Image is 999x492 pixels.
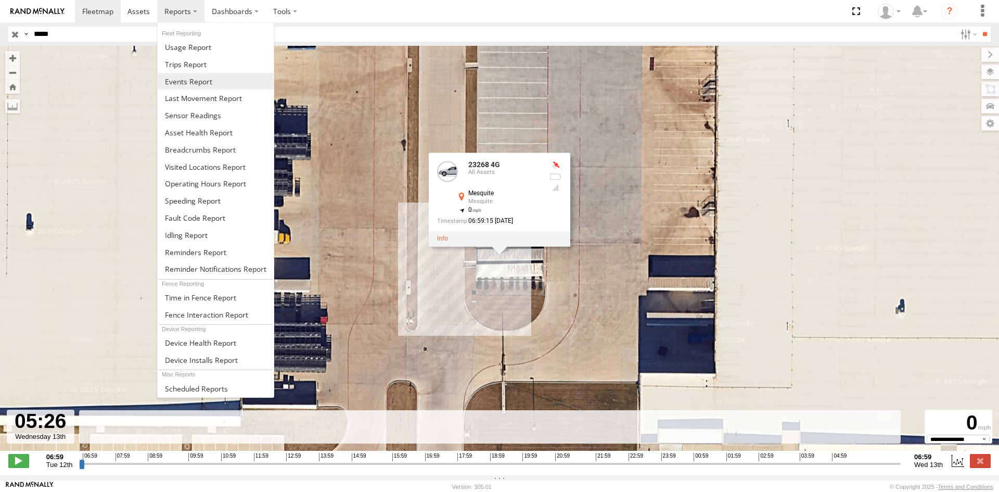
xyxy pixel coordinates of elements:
label: Measure [5,99,20,113]
a: Usage Report [158,39,274,56]
a: Asset Operating Hours Report [158,175,274,192]
span: 00:59 [694,453,708,461]
label: Close [970,454,991,468]
label: Map Settings [981,116,999,131]
a: Sensor Readings [158,107,274,124]
span: 22:59 [629,453,643,461]
a: Terms and Conditions [938,484,993,490]
a: Reminders Report [158,244,274,261]
i: ? [941,3,958,20]
a: Scheduled Reports [158,380,274,397]
a: Last Movement Report [158,90,274,107]
span: 21:59 [596,453,610,461]
a: Full Events Report [158,73,274,90]
label: Search Query [22,27,30,42]
a: View Asset Details [437,161,458,182]
span: 13:59 [319,453,334,461]
button: Zoom Home [5,80,20,94]
span: 01:59 [726,453,741,461]
button: Zoom in [5,51,20,65]
a: Trips Report [158,56,274,73]
div: Mesquite [468,198,541,205]
span: 17:59 [457,453,472,461]
div: 0 [926,411,991,435]
div: Version: 305.01 [452,484,492,490]
span: 16:59 [425,453,440,461]
a: Fleet Speed Report [158,192,274,209]
button: Zoom out [5,65,20,80]
span: Wed 13th Aug 2025 [914,461,943,469]
span: 18:59 [490,453,505,461]
label: Search Filter Options [956,27,979,42]
a: 23268 4G [468,160,500,169]
span: 23:59 [661,453,676,461]
a: Breadcrumbs Report [158,141,274,158]
div: No GPS Fix [549,161,562,169]
div: Last Event GSM Signal Strength [549,184,562,192]
span: 20:59 [555,453,570,461]
label: Play/Stop [8,454,29,468]
span: 09:59 [188,453,203,461]
div: No battery health information received from this device. [549,172,562,181]
span: 08:59 [148,453,162,461]
a: Visited Locations Report [158,158,274,175]
strong: 06:59 [914,453,943,461]
span: 04:59 [832,453,847,461]
div: Mesquite [468,190,541,197]
span: 06:59 [83,453,97,461]
span: 19:59 [522,453,537,461]
a: Device Installs Report [158,351,274,369]
a: Asset Health Report [158,124,274,141]
div: All Assets [468,169,541,175]
span: 10:59 [221,453,236,461]
a: Time in Fences Report [158,289,274,306]
div: Puma Singh [874,4,904,19]
a: Device Health Report [158,334,274,351]
div: Date/time of location update [437,218,541,224]
span: 15:59 [392,453,407,461]
a: Service Reminder Notifications Report [158,261,274,278]
span: 14:59 [352,453,366,461]
span: 03:59 [800,453,814,461]
a: Idling Report [158,226,274,244]
span: 12:59 [286,453,301,461]
span: 02:59 [759,453,773,461]
a: Fence Interaction Report [158,306,274,323]
strong: 06:59 [46,453,73,461]
span: 0 [468,206,481,213]
span: Tue 12th Aug 2025 [46,461,73,469]
a: Visit our Website [6,482,54,492]
img: rand-logo.svg [10,8,65,15]
div: © Copyright 2025 - [890,484,993,490]
span: 07:59 [116,453,130,461]
span: 11:59 [254,453,268,461]
a: View Asset Details [437,235,448,242]
a: Fault Code Report [158,209,274,226]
